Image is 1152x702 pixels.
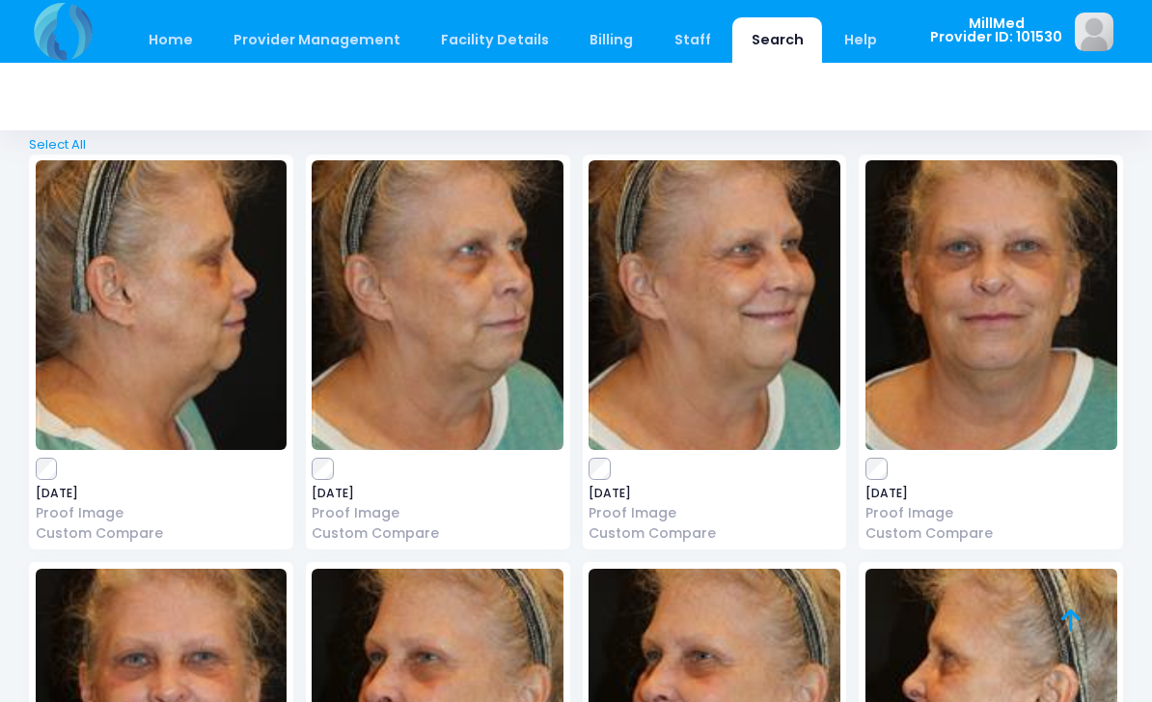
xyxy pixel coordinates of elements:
[732,17,822,63] a: Search
[589,523,840,544] a: Custom Compare
[865,488,1117,499] span: [DATE]
[589,503,840,523] a: Proof Image
[312,523,563,544] a: Custom Compare
[36,523,288,544] a: Custom Compare
[589,488,840,499] span: [DATE]
[571,17,652,63] a: Billing
[36,503,288,523] a: Proof Image
[865,503,1117,523] a: Proof Image
[214,17,419,63] a: Provider Management
[36,488,288,499] span: [DATE]
[1075,13,1113,51] img: image
[589,160,840,450] img: image
[930,16,1062,44] span: MillMed Provider ID: 101530
[36,160,288,450] img: image
[423,17,568,63] a: Facility Details
[826,17,896,63] a: Help
[865,523,1117,544] a: Custom Compare
[655,17,729,63] a: Staff
[312,160,563,450] img: image
[312,488,563,499] span: [DATE]
[865,160,1117,450] img: image
[23,135,1130,154] a: Select All
[312,503,563,523] a: Proof Image
[129,17,211,63] a: Home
